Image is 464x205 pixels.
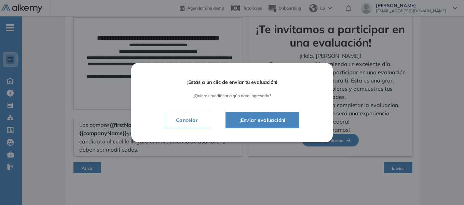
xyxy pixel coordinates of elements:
[150,79,314,85] span: ¡Estás a un clic de enviar tu evaluación!
[150,93,314,98] span: ¿Quieres modificar algún dato ingresado?
[165,112,209,128] button: Cancelar
[170,116,203,124] span: Cancelar
[234,116,291,124] span: ¡Enviar evaluación!
[226,112,299,128] button: ¡Enviar evaluación!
